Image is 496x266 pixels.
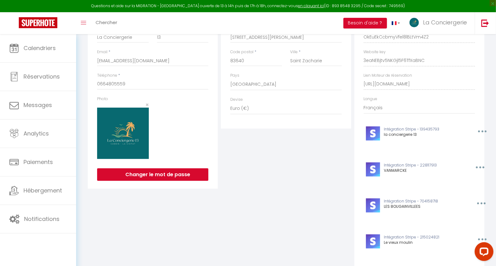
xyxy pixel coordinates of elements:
label: Pays [230,73,239,79]
span: Chercher [96,19,117,26]
img: stripe-logo.jpeg [366,198,380,212]
img: logout [481,19,489,27]
span: Paiements [23,158,53,166]
img: 16987607759784.jpg [97,108,149,159]
span: La Conciergerie [423,18,467,26]
button: Changer le mot de passe [97,168,208,181]
span: × [145,101,149,109]
button: Close [145,102,149,108]
label: Email [97,49,107,55]
span: Analytics [23,130,49,137]
a: en cliquant ici [298,3,324,8]
span: Hébergement [23,187,62,194]
iframe: LiveChat chat widget [470,240,496,266]
span: Calendriers [23,44,56,52]
p: Intégration Stripe - 215024821 [384,234,464,240]
img: ... [410,18,419,27]
p: Intégration Stripe - 228117913 [384,162,462,168]
label: Langue [364,96,378,102]
label: Photo [97,96,108,102]
span: Messages [23,101,52,109]
label: Téléphone [97,73,117,79]
span: Réservations [23,73,60,80]
label: Lien Moteur de réservation [364,73,412,79]
a: ... La Conciergerie [405,12,475,34]
span: Le vieux moulin [384,240,413,245]
span: la conciergerie 13 [384,132,417,137]
img: stripe-logo.jpeg [366,126,380,141]
button: Besoin d'aide ? [343,18,387,28]
label: Website key [364,49,386,55]
img: stripe-logo.jpeg [366,234,380,248]
p: Intégration Stripe - 139435793 [384,126,464,132]
p: Intégration Stripe - 704158718 [384,198,463,204]
img: stripe-logo.jpeg [366,162,380,176]
img: Super Booking [19,17,57,28]
label: Devise [230,97,243,103]
label: Ville [290,49,298,55]
span: Notifications [24,215,60,223]
span: VANMARCKE [384,168,407,173]
span: LES BOUGAINVILLEES [384,204,421,209]
a: Chercher [91,12,122,34]
label: Code postal [230,49,253,55]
